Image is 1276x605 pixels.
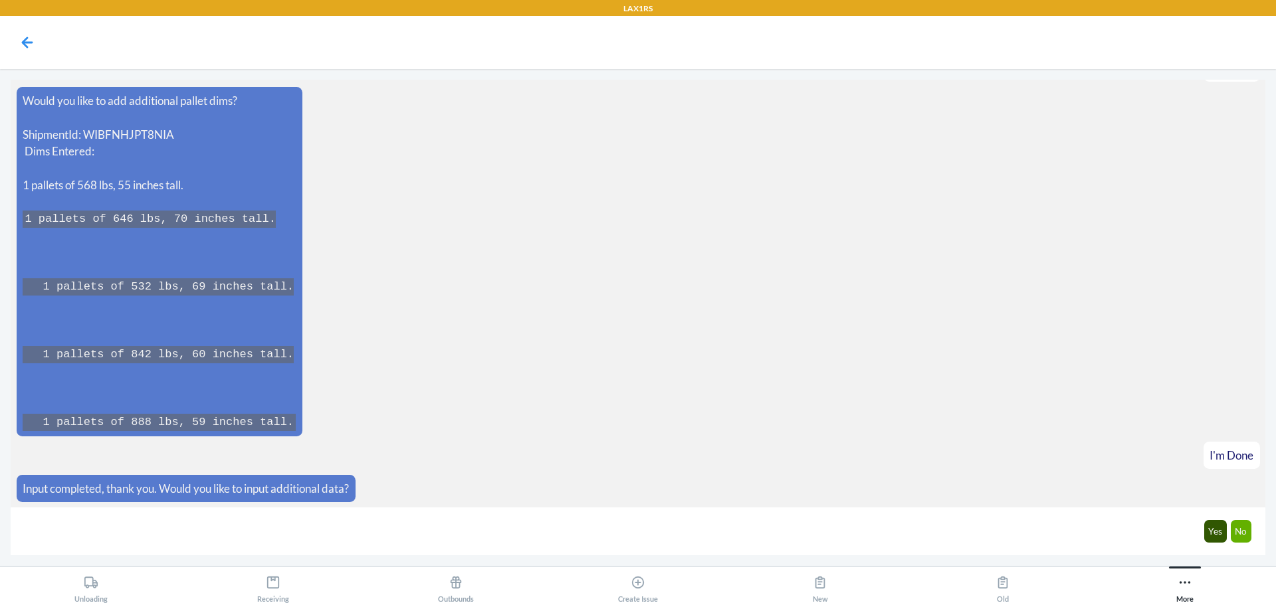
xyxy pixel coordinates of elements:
div: Receiving [257,570,289,603]
p: ShipmentId: WIBFNHJPT8NIA Dims Entered: [23,126,296,160]
div: New [813,570,828,603]
button: Yes [1204,520,1227,543]
p: Input completed, thank you. Would you like to input additional data? [23,480,349,497]
div: Outbounds [438,570,474,603]
p: 1 pallets of 568 lbs, 55 inches tall. [23,177,296,194]
div: Old [996,570,1010,603]
button: No [1231,520,1252,543]
button: New [729,566,911,603]
div: Unloading [74,570,108,603]
button: Receiving [182,566,364,603]
button: Create Issue [547,566,729,603]
button: More [1094,566,1276,603]
span: I'm Done [1210,448,1253,462]
p: Would you like to add additional pallet dims? [23,92,296,110]
div: More [1176,570,1194,603]
button: Outbounds [365,566,547,603]
div: Create Issue [618,570,658,603]
p: LAX1RS [623,3,653,15]
code: 1 pallets of 646 lbs, 70 inches tall. 1 pallets of 532 lbs, 69 inches tall. 1 pallets of 842 lbs,... [23,211,296,431]
button: Old [911,566,1093,603]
